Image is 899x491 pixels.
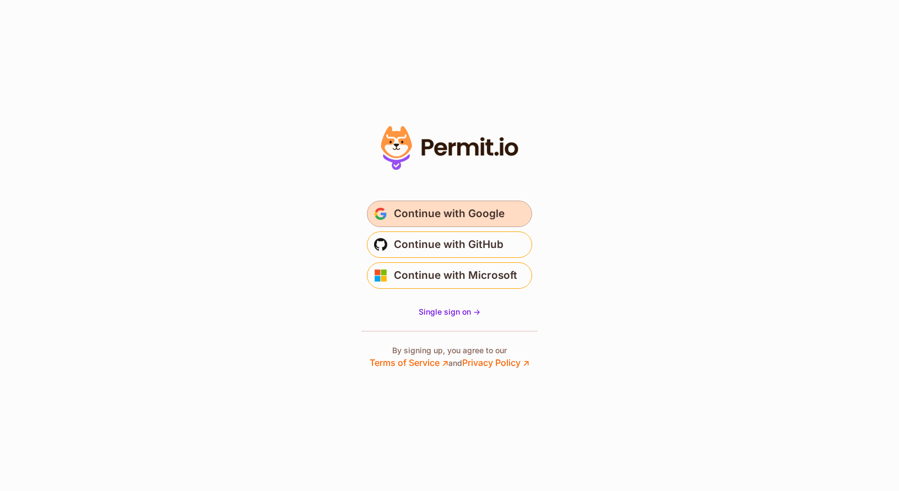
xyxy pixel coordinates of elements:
button: Continue with GitHub [367,231,532,258]
span: Continue with Google [394,205,505,223]
p: By signing up, you agree to our and [370,345,529,369]
a: Privacy Policy ↗ [462,357,529,368]
span: Continue with GitHub [394,236,503,253]
button: Continue with Microsoft [367,262,532,289]
a: Single sign on -> [419,306,480,317]
span: Single sign on -> [419,307,480,316]
span: Continue with Microsoft [394,267,517,284]
button: Continue with Google [367,201,532,227]
a: Terms of Service ↗ [370,357,448,368]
